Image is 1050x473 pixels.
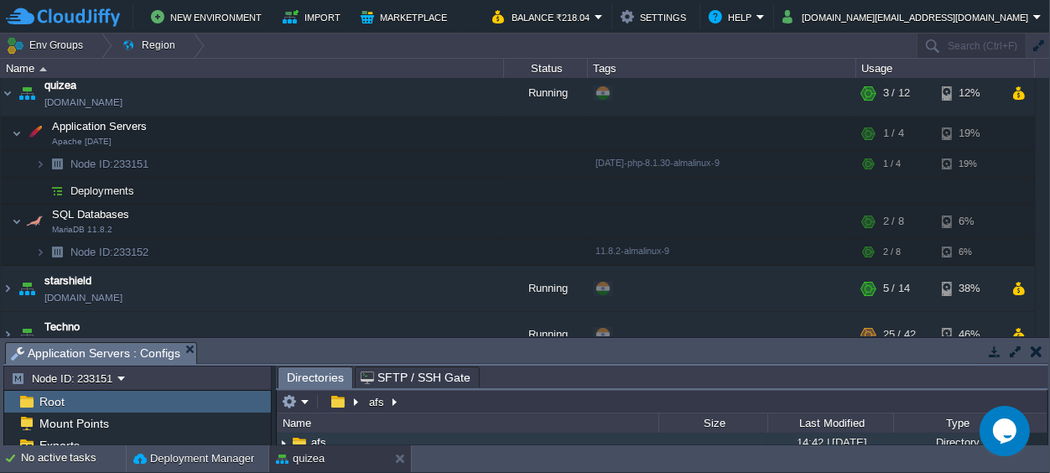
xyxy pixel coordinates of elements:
[69,160,151,174] span: 233151
[504,315,588,361] div: Running
[277,390,1047,413] input: Click to enter the path
[11,343,180,364] span: Application Servers : Configs
[883,242,901,268] div: 2 / 8
[883,208,904,242] div: 2 / 8
[883,154,901,180] div: 1 / 4
[69,160,151,174] a: Node ID:233151
[504,74,588,119] div: Running
[50,211,132,224] a: SQL DatabasesMariaDB 11.8.2
[39,67,47,71] img: AMDAwAAAACH5BAEAAAAALAAAAAABAAEAAAICRAEAOw==
[361,7,452,27] button: Marketplace
[893,429,1019,455] div: Directory
[36,416,112,431] a: Mount Points
[769,413,893,433] div: Last Modified
[50,123,149,136] a: Application ServersApache [DATE]
[942,269,996,314] div: 38%
[857,59,1034,78] div: Usage
[1,315,14,361] img: AMDAwAAAACH5BAEAAAAALAAAAAABAAEAAAICRAEAOw==
[883,269,910,314] div: 5 / 14
[44,97,122,114] a: [DOMAIN_NAME]
[15,74,39,119] img: AMDAwAAAACH5BAEAAAAALAAAAAABAAEAAAICRAEAOw==
[589,59,855,78] div: Tags
[44,293,122,309] a: [DOMAIN_NAME]
[12,208,22,242] img: AMDAwAAAACH5BAEAAAAALAAAAAABAAEAAAICRAEAOw==
[767,429,893,455] div: 14:42 | [DATE]
[15,315,39,361] img: AMDAwAAAACH5BAEAAAAALAAAAAABAAEAAAICRAEAOw==
[23,208,46,242] img: AMDAwAAAACH5BAEAAAAALAAAAAABAAEAAAICRAEAOw==
[36,394,67,409] a: Root
[492,7,595,27] button: Balance ₹218.04
[505,59,587,78] div: Status
[23,120,46,153] img: AMDAwAAAACH5BAEAAAAALAAAAAABAAEAAAICRAEAOw==
[2,59,503,78] div: Name
[69,248,151,262] span: 233152
[782,7,1033,27] button: [DOMAIN_NAME][EMAIL_ADDRESS][DOMAIN_NAME]
[660,413,767,433] div: Size
[276,450,325,467] button: quizea
[45,242,69,268] img: AMDAwAAAACH5BAEAAAAALAAAAAABAAEAAAICRAEAOw==
[595,161,720,171] span: [DATE]-php-8.1.30-almalinux-9
[50,122,149,137] span: Application Servers
[35,181,45,207] img: AMDAwAAAACH5BAEAAAAALAAAAAABAAEAAAICRAEAOw==
[595,249,669,259] span: 11.8.2-almalinux-9
[1,269,14,314] img: AMDAwAAAACH5BAEAAAAALAAAAAABAAEAAAICRAEAOw==
[52,140,112,150] span: Apache [DATE]
[361,367,470,387] span: SFTP / SSH Gate
[309,435,329,450] a: afs
[44,276,91,293] a: starshield
[942,120,996,153] div: 19%
[70,249,113,262] span: Node ID:
[50,211,132,225] span: SQL Databases
[278,413,658,433] div: Name
[52,228,112,238] span: MariaDB 11.8.2
[44,81,76,97] a: quizea
[21,445,126,472] div: No active tasks
[283,7,346,27] button: Import
[35,154,45,180] img: AMDAwAAAACH5BAEAAAAALAAAAAABAAEAAAICRAEAOw==
[942,242,996,268] div: 6%
[942,315,996,361] div: 46%
[44,322,80,339] a: Techno
[883,315,916,361] div: 25 / 42
[980,406,1033,456] iframe: chat widget
[45,181,69,207] img: AMDAwAAAACH5BAEAAAAALAAAAAABAAEAAAICRAEAOw==
[942,208,996,242] div: 6%
[69,187,137,201] a: Deployments
[942,154,996,180] div: 19%
[895,413,1019,433] div: Type
[11,371,117,386] button: Node ID: 233151
[69,248,151,262] a: Node ID:233152
[12,120,22,153] img: AMDAwAAAACH5BAEAAAAALAAAAAABAAEAAAICRAEAOw==
[709,7,756,27] button: Help
[6,34,89,57] button: Env Groups
[133,450,254,467] button: Deployment Manager
[122,34,181,57] button: Region
[366,394,388,409] button: afs
[36,438,82,453] a: Exports
[942,74,996,119] div: 12%
[1,74,14,119] img: AMDAwAAAACH5BAEAAAAALAAAAAABAAEAAAICRAEAOw==
[504,269,588,314] div: Running
[70,161,113,174] span: Node ID:
[45,154,69,180] img: AMDAwAAAACH5BAEAAAAALAAAAAABAAEAAAICRAEAOw==
[151,7,267,27] button: New Environment
[290,434,309,453] img: AMDAwAAAACH5BAEAAAAALAAAAAABAAEAAAICRAEAOw==
[15,269,39,314] img: AMDAwAAAACH5BAEAAAAALAAAAAABAAEAAAICRAEAOw==
[277,430,290,456] img: AMDAwAAAACH5BAEAAAAALAAAAAABAAEAAAICRAEAOw==
[35,242,45,268] img: AMDAwAAAACH5BAEAAAAALAAAAAABAAEAAAICRAEAOw==
[6,7,120,28] img: CloudJiffy
[287,367,344,388] span: Directories
[883,120,904,153] div: 1 / 4
[883,74,910,119] div: 3 / 12
[621,7,691,27] button: Settings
